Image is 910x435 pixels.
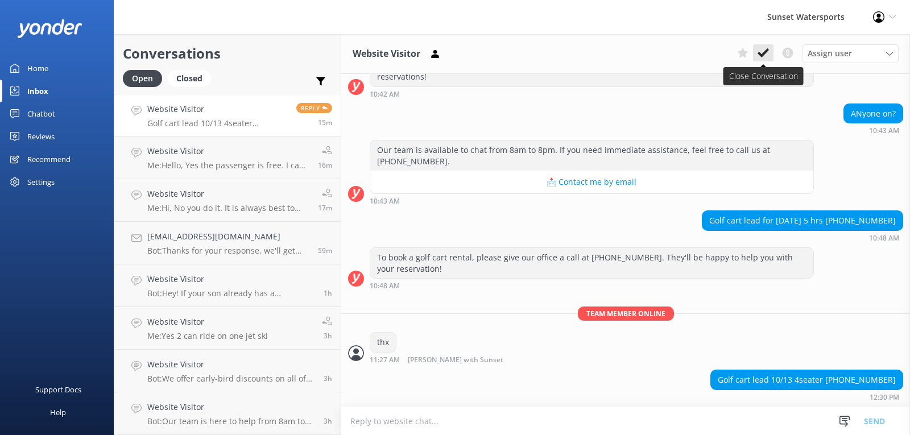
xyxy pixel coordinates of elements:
div: ANyone on? [844,104,903,123]
div: Assign User [802,44,899,63]
a: Website VisitorMe:Hello, Yes the passenger is free. I can help you make a reservation if you woul... [114,136,341,179]
p: Bot: Thanks for your response, we'll get back to you as soon as we can during opening hours. [147,246,309,256]
div: Sep 26 2025 09:42am (UTC -05:00) America/Cancun [370,90,814,98]
span: Team member online [578,306,674,321]
div: thx [370,333,396,352]
div: Open [123,70,162,87]
a: [EMAIL_ADDRESS][DOMAIN_NAME]Bot:Thanks for your response, we'll get back to you as soon as we can... [114,222,341,264]
span: Sep 26 2025 08:20am (UTC -05:00) America/Cancun [324,416,332,426]
strong: 10:43 AM [869,127,899,134]
strong: 10:43 AM [370,198,400,205]
h4: Website Visitor [147,401,315,413]
div: Sep 26 2025 10:27am (UTC -05:00) America/Cancun [370,355,540,364]
div: Closed [168,70,211,87]
div: To book a golf cart rental, please give our office a call at [PHONE_NUMBER]. They'll be happy to ... [370,248,813,278]
span: Sep 26 2025 11:30am (UTC -05:00) America/Cancun [318,118,332,127]
a: Website VisitorBot:We offer early-bird discounts on all of our morning trips, and when you book d... [114,350,341,392]
span: Sep 26 2025 08:23am (UTC -05:00) America/Cancun [324,374,332,383]
div: Chatbot [27,102,55,125]
div: Golf cart lead 10/13 4seater [PHONE_NUMBER] [711,370,903,390]
h4: Website Visitor [147,188,309,200]
p: Bot: Hey! If your son already has a [US_STATE] Boaters License, he's all set and doesn't need to ... [147,288,315,299]
a: Open [123,72,168,84]
strong: 10:48 AM [869,235,899,242]
div: Inbox [27,80,48,102]
span: Sep 26 2025 11:29am (UTC -05:00) America/Cancun [318,160,332,170]
a: Website VisitorMe:Yes 2 can ride on one jet ski3h [114,307,341,350]
div: Settings [27,171,55,193]
p: Me: Hello, Yes the passenger is free. I can help you make a reservation if you would like? [147,160,309,171]
div: Sep 26 2025 09:48am (UTC -05:00) America/Cancun [702,234,903,242]
p: Me: Yes 2 can ride on one jet ski [147,331,268,341]
strong: 10:42 AM [370,91,400,98]
div: Sep 26 2025 09:43am (UTC -05:00) America/Cancun [370,197,814,205]
div: Our team is available to chat from 8am to 8pm. If you need immediate assistance, feel free to cal... [370,140,813,171]
div: Recommend [27,148,71,171]
div: Golf cart lead for [DATE] 5 hrs [PHONE_NUMBER] [702,211,903,230]
h4: Website Visitor [147,273,315,285]
h4: Website Visitor [147,358,315,371]
span: Sep 26 2025 08:24am (UTC -05:00) America/Cancun [324,331,332,341]
a: Website VisitorBot:Hey! If your son already has a [US_STATE] Boaters License, he's all set and do... [114,264,341,307]
h4: Website Visitor [147,316,268,328]
h4: Website Visitor [147,145,309,158]
a: Website VisitorMe:Hi, No you do it. It is always best to wear sunglasses out in the sun17m [114,179,341,222]
a: Website VisitorGolf cart lead 10/13 4seater [PHONE_NUMBER]Reply15m [114,94,341,136]
h2: Conversations [123,43,332,64]
h3: Website Visitor [353,47,420,61]
div: Reviews [27,125,55,148]
h4: [EMAIL_ADDRESS][DOMAIN_NAME] [147,230,309,243]
span: Sep 26 2025 11:28am (UTC -05:00) America/Cancun [318,203,332,213]
span: Sep 26 2025 10:46am (UTC -05:00) America/Cancun [318,246,332,255]
span: [PERSON_NAME] with Sunset [408,357,503,364]
p: Bot: We offer early-bird discounts on all of our morning trips, and when you book direct, we guar... [147,374,315,384]
span: Reply [296,103,332,113]
div: Help [50,401,66,424]
strong: 10:48 AM [370,283,400,289]
a: Closed [168,72,217,84]
strong: 11:27 AM [370,357,400,364]
div: Home [27,57,48,80]
a: Website VisitorBot:Our team is here to help from 8am to 8pm! You can also give us a call at [PHON... [114,392,341,435]
div: Support Docs [35,378,81,401]
strong: 12:30 PM [870,394,899,401]
p: Bot: Our team is here to help from 8am to 8pm! You can also give us a call at [PHONE_NUMBER]. [147,416,315,426]
span: Sep 26 2025 10:31am (UTC -05:00) America/Cancun [324,288,332,298]
p: Golf cart lead 10/13 4seater [PHONE_NUMBER] [147,118,288,129]
div: Sep 26 2025 09:43am (UTC -05:00) America/Cancun [843,126,903,134]
img: yonder-white-logo.png [17,19,82,38]
div: Sep 26 2025 09:48am (UTC -05:00) America/Cancun [370,281,814,289]
button: 📩 Contact me by email [370,171,813,193]
span: Assign user [808,47,852,60]
h4: Website Visitor [147,103,288,115]
p: Me: Hi, No you do it. It is always best to wear sunglasses out in the sun [147,203,309,213]
div: Sep 26 2025 11:30am (UTC -05:00) America/Cancun [710,393,903,401]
